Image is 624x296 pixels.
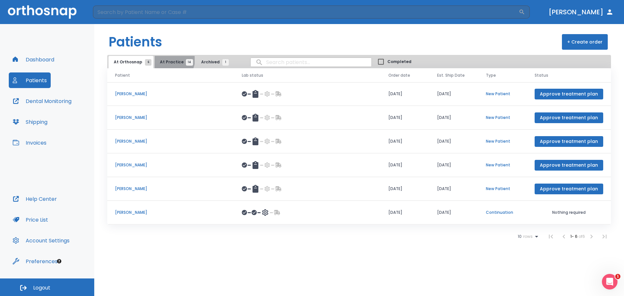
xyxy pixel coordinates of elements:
[201,59,226,65] span: Archived
[381,153,429,177] td: [DATE]
[381,201,429,225] td: [DATE]
[388,72,410,78] span: Order date
[486,186,519,192] p: New Patient
[562,34,608,50] button: + Create order
[9,72,51,88] button: Patients
[437,72,465,78] span: Est. Ship Date
[8,5,77,19] img: Orthosnap
[114,59,148,65] span: At Orthosnap
[115,162,226,168] p: [PERSON_NAME]
[145,59,151,66] span: 6
[115,72,130,78] span: Patient
[535,72,548,78] span: Status
[9,233,73,248] button: Account Settings
[242,72,263,78] span: Lab status
[381,82,429,106] td: [DATE]
[381,177,429,201] td: [DATE]
[535,89,603,99] button: Approve treatment plan
[93,6,519,19] input: Search by Patient Name or Case #
[486,210,519,215] p: Continuation
[429,106,478,130] td: [DATE]
[387,59,411,65] span: Completed
[486,72,496,78] span: Type
[381,130,429,153] td: [DATE]
[615,274,620,279] span: 1
[429,177,478,201] td: [DATE]
[486,138,519,144] p: New Patient
[429,82,478,106] td: [DATE]
[535,112,603,123] button: Approve treatment plan
[222,59,229,66] span: 1
[115,115,226,121] p: [PERSON_NAME]
[602,274,617,290] iframe: Intercom live chat
[109,56,232,68] div: tabs
[251,56,371,69] input: search
[9,52,58,67] button: Dashboard
[429,153,478,177] td: [DATE]
[535,136,603,147] button: Approve treatment plan
[56,258,62,264] div: Tooltip anchor
[486,162,519,168] p: New Patient
[115,91,226,97] p: [PERSON_NAME]
[186,59,193,66] span: 14
[9,212,52,227] button: Price List
[381,106,429,130] td: [DATE]
[109,32,162,52] h1: Patients
[9,135,50,150] button: Invoices
[160,59,189,65] span: At Practice
[535,160,603,171] button: Approve treatment plan
[9,253,61,269] button: Preferences
[115,138,226,144] p: [PERSON_NAME]
[115,210,226,215] p: [PERSON_NAME]
[535,210,603,215] p: Nothing required
[570,234,578,239] span: 1 - 6
[429,201,478,225] td: [DATE]
[115,186,226,192] p: [PERSON_NAME]
[518,234,522,239] span: 10
[535,184,603,194] button: Approve treatment plan
[9,114,51,130] button: Shipping
[429,130,478,153] td: [DATE]
[9,93,75,109] button: Dental Monitoring
[578,234,585,239] span: of 6
[546,6,616,18] button: [PERSON_NAME]
[33,284,50,291] span: Logout
[486,91,519,97] p: New Patient
[522,234,533,239] span: rows
[9,191,61,207] button: Help Center
[486,115,519,121] p: New Patient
